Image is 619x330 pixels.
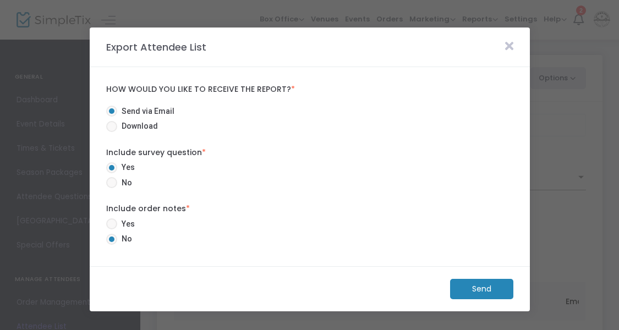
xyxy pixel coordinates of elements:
span: Yes [117,162,135,173]
label: Include order notes [106,203,513,215]
span: Download [117,120,158,132]
span: No [117,233,132,245]
m-panel-header: Export Attendee List [90,28,530,67]
span: No [117,177,132,189]
span: Yes [117,218,135,230]
label: Include survey question [106,147,513,158]
span: Send via Email [117,106,174,117]
m-button: Send [450,279,513,299]
m-panel-title: Export Attendee List [101,40,212,54]
label: How would you like to receive the report? [106,85,513,95]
